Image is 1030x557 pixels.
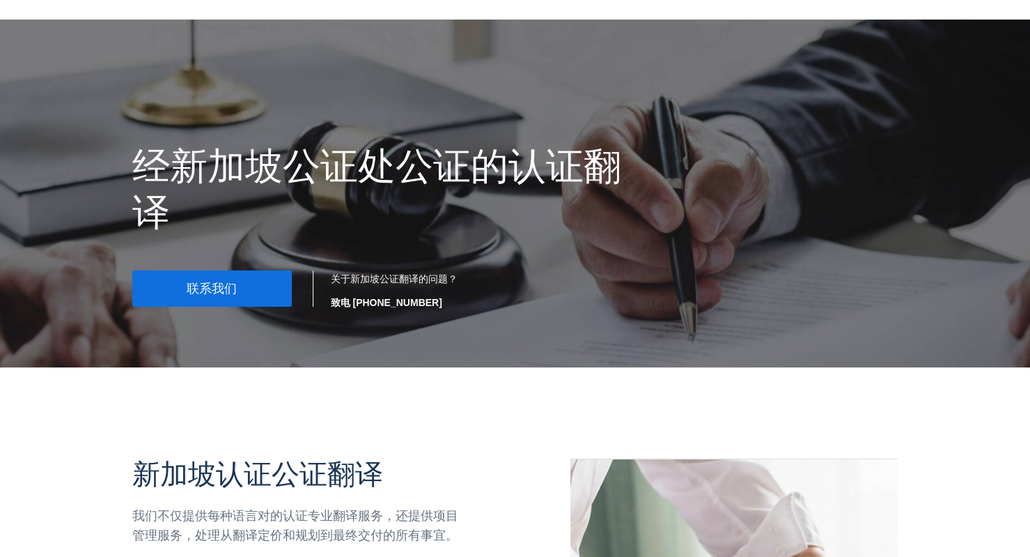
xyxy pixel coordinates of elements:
font: 致电 [PHONE_NUMBER] [331,297,442,308]
font: 经新加坡公证处公证的认证翻译 [132,144,621,234]
font: 关于新加坡公证翻译的问题？ [331,273,458,284]
font: 新加坡认证公证翻译 [132,458,383,491]
font: 我们不仅提供每种语言对的认证专业翻译服务，还提供项目管理服务，处理从翻译定价和规划到最终交付的所有事宜。 [132,509,458,542]
font: 联系我们 [187,281,237,296]
a: 联系我们 [132,270,292,307]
